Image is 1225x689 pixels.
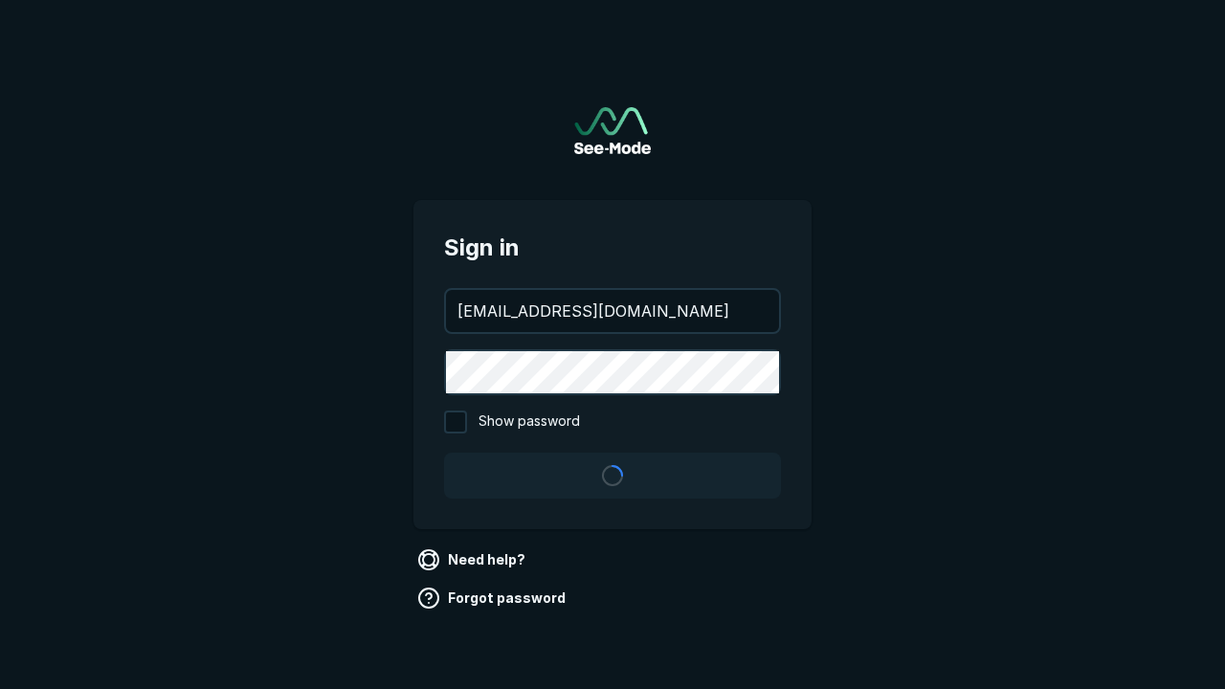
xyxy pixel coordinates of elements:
a: Forgot password [413,583,573,613]
a: Need help? [413,545,533,575]
img: See-Mode Logo [574,107,651,154]
span: Show password [479,411,580,433]
a: Go to sign in [574,107,651,154]
span: Sign in [444,231,781,265]
input: your@email.com [446,290,779,332]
